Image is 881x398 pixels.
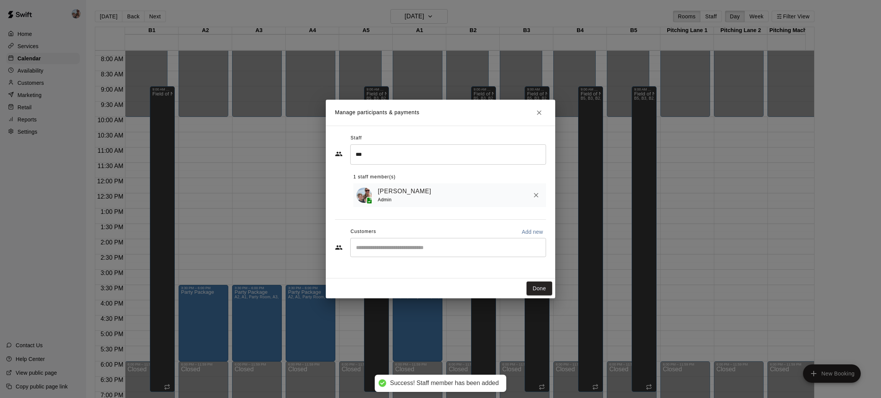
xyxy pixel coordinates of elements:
p: Manage participants & payments [335,108,419,116]
button: Close [532,106,546,120]
svg: Staff [335,150,343,158]
svg: Customers [335,244,343,251]
button: Remove [529,188,543,202]
span: Admin [378,197,392,202]
button: Add new [519,226,546,238]
div: Success! Staff member has been added [390,379,499,387]
button: Done [527,282,552,296]
a: [PERSON_NAME] [378,186,431,196]
div: Search staff [350,144,546,165]
p: Add new [522,228,543,236]
span: 1 staff member(s) [353,171,396,183]
div: Start typing to search customers... [350,238,546,257]
span: Staff [351,132,362,144]
img: Shelley Volpenhein [356,188,372,203]
span: Customers [351,226,376,238]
